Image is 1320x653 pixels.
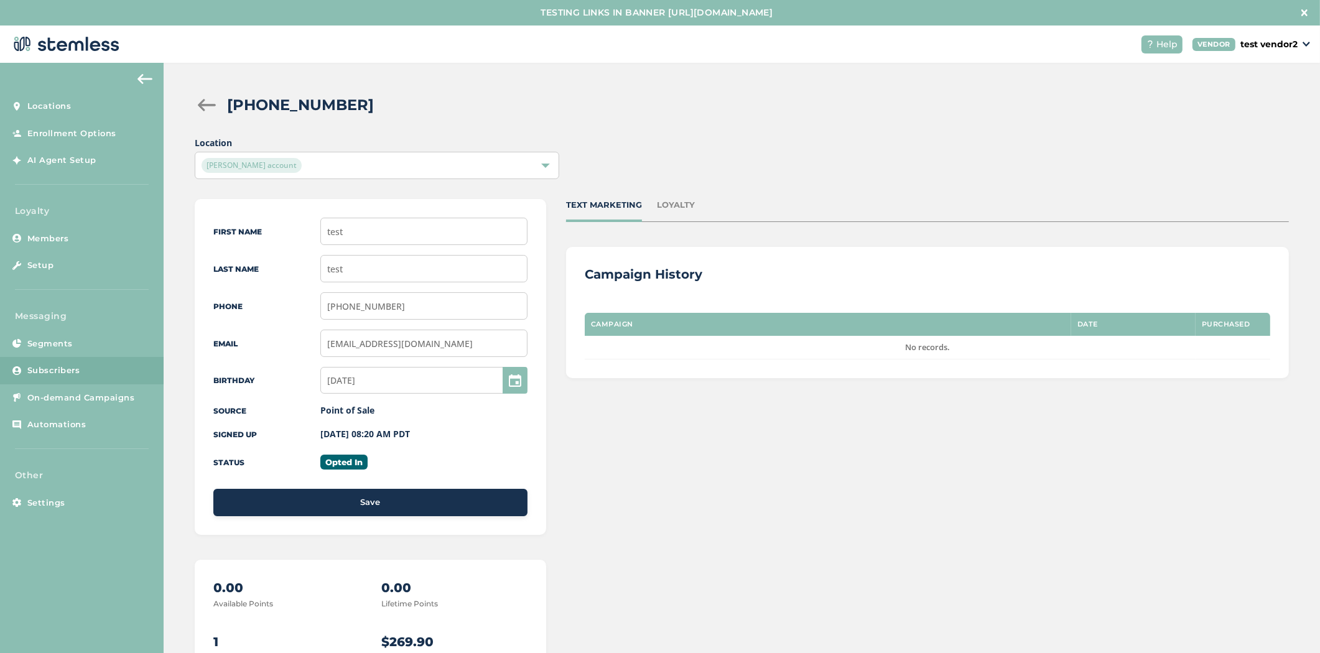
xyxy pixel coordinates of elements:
[27,364,80,377] span: Subscribers
[1301,9,1308,16] img: icon-close-white-1ed751a3.svg
[27,127,116,140] span: Enrollment Options
[381,578,528,597] p: 0.00
[27,154,96,167] span: AI Agent Setup
[360,496,380,509] span: Save
[137,74,152,84] img: icon-arrow-back-accent-c549486e.svg
[320,367,528,394] input: MM/DD/YYYY
[381,632,528,651] p: $269.90
[27,338,73,350] span: Segments
[213,632,360,651] p: 1
[591,320,633,328] label: Campaign
[1303,42,1310,47] img: icon_down-arrow-small-66adaf34.svg
[1146,40,1154,48] img: icon-help-white-03924b79.svg
[213,578,360,597] p: 0.00
[27,497,65,509] span: Settings
[195,136,559,149] label: Location
[1192,38,1235,51] div: VENDOR
[320,455,368,470] label: Opted In
[10,32,119,57] img: logo-dark-0685b13c.svg
[657,199,695,211] div: LOYALTY
[213,458,244,467] label: Status
[566,199,642,211] div: TEXT MARKETING
[1077,320,1098,328] label: Date
[585,266,702,283] h3: Campaign History
[1156,38,1178,51] span: Help
[227,94,374,116] h2: [PHONE_NUMBER]
[213,376,254,385] label: Birthday
[12,6,1301,19] label: TESTING LINKS IN BANNER [URL][DOMAIN_NAME]
[213,339,238,348] label: Email
[27,419,86,431] span: Automations
[213,489,528,516] button: Save
[213,406,246,415] label: Source
[1258,593,1320,653] iframe: Chat Widget
[1202,320,1250,328] label: Purchased
[213,599,273,608] label: Available Points
[27,100,72,113] span: Locations
[213,227,262,236] label: First Name
[320,404,374,416] label: Point of Sale
[213,264,259,274] label: Last Name
[27,259,54,272] span: Setup
[213,430,257,439] label: Signed up
[1240,38,1298,51] p: test vendor2
[320,428,410,440] label: [DATE] 08:20 AM PDT
[381,599,438,608] label: Lifetime Points
[27,392,135,404] span: On-demand Campaigns
[27,233,69,245] span: Members
[202,158,302,173] span: [PERSON_NAME] account
[213,302,243,311] label: Phone
[905,341,950,353] span: No records.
